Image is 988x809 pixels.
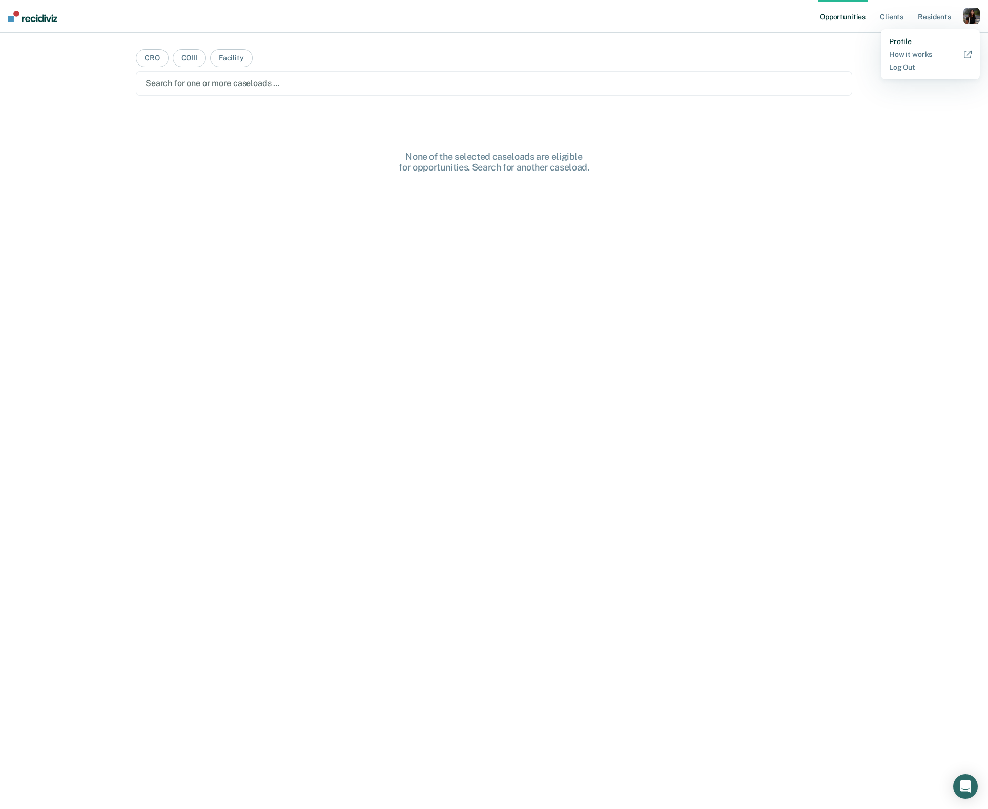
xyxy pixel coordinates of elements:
[136,49,169,67] button: CRO
[8,11,57,22] img: Recidiviz
[173,49,206,67] button: COIII
[889,50,972,59] a: How it works
[210,49,253,67] button: Facility
[889,37,972,46] a: Profile
[953,774,978,799] div: Open Intercom Messenger
[889,63,972,72] a: Log Out
[330,151,658,173] div: None of the selected caseloads are eligible for opportunities. Search for another caseload.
